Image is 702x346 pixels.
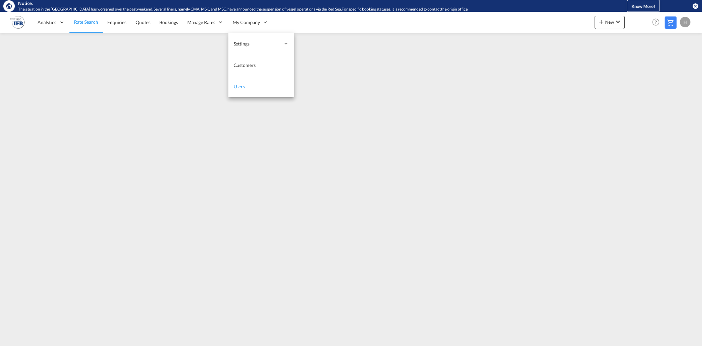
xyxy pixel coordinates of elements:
[597,18,605,26] md-icon: icon-plus 400-fg
[228,76,294,97] a: Users
[74,19,98,25] span: Rate Search
[680,17,690,27] div: H
[692,3,699,9] button: icon-close-circle
[155,12,183,33] a: Bookings
[228,33,294,54] div: Settings
[233,19,260,26] span: My Company
[103,12,131,33] a: Enquiries
[614,18,622,26] md-icon: icon-chevron-down
[33,12,69,33] div: Analytics
[136,19,150,25] span: Quotes
[650,16,665,28] div: Help
[228,54,294,76] a: Customers
[187,19,215,26] span: Manage Rates
[10,15,25,30] img: b628ab10256c11eeb52753acbc15d091.png
[18,7,594,12] div: The situation in the Red Sea has worsened over the past weekend. Several liners, namely CMA, MSK,...
[228,12,273,33] div: My Company
[597,19,622,25] span: New
[595,16,625,29] button: icon-plus 400-fgNewicon-chevron-down
[160,19,178,25] span: Bookings
[38,19,56,26] span: Analytics
[131,12,155,33] a: Quotes
[234,84,245,89] span: Users
[6,3,13,9] md-icon: icon-earth
[183,12,228,33] div: Manage Rates
[234,41,280,47] span: Settings
[650,16,662,28] span: Help
[69,12,103,33] a: Rate Search
[632,4,655,9] span: Know More!
[234,62,256,68] span: Customers
[107,19,126,25] span: Enquiries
